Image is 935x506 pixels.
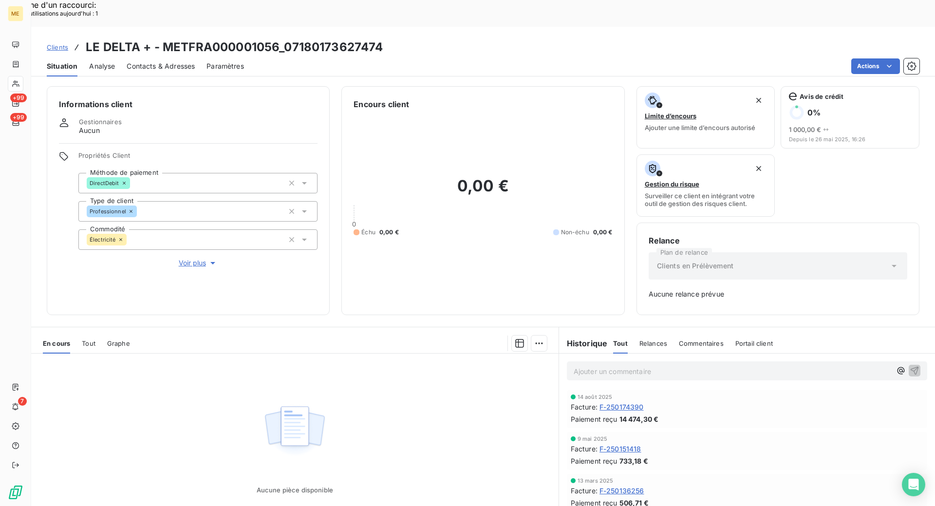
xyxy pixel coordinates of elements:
[807,108,821,117] h6: 0 %
[851,58,900,74] button: Actions
[354,98,409,110] h6: Encours client
[636,154,775,217] button: Gestion du risqueSurveiller ce client en intégrant votre outil de gestion des risques client.
[571,414,617,424] span: Paiement reçu
[593,228,613,237] span: 0,00 €
[47,43,68,51] span: Clients
[82,339,95,347] span: Tout
[263,401,326,461] img: Empty state
[179,258,218,268] span: Voir plus
[735,339,773,347] span: Portail client
[47,61,77,71] span: Situation
[578,478,614,484] span: 13 mars 2025
[561,228,589,237] span: Non-échu
[90,208,126,214] span: Professionnel
[47,42,68,52] a: Clients
[559,337,608,349] h6: Historique
[645,192,767,207] span: Surveiller ce client en intégrant votre outil de gestion des risques client.
[107,339,130,347] span: Graphe
[127,61,195,71] span: Contacts & Adresses
[78,258,318,268] button: Voir plus
[90,237,116,243] span: Électricité
[578,436,608,442] span: 9 mai 2025
[257,486,333,494] span: Aucune pièce disponible
[379,228,399,237] span: 0,00 €
[10,113,27,122] span: +99
[789,136,911,142] span: Depuis le 26 mai 2025, 16:26
[206,61,244,71] span: Paramètres
[43,339,70,347] span: En cours
[79,118,122,126] span: Gestionnaires
[59,98,318,110] h6: Informations client
[354,176,612,206] h2: 0,00 €
[613,339,628,347] span: Tout
[619,414,659,424] span: 14 474,30 €
[599,444,641,454] span: F-250151418
[86,38,383,56] h3: LE DELTA + - METFRA000001056_07180173627474
[645,112,696,120] span: Limite d’encours
[679,339,724,347] span: Commentaires
[619,456,648,466] span: 733,18 €
[571,402,598,412] span: Facture :
[645,124,755,131] span: Ajouter une limite d’encours autorisé
[599,402,644,412] span: F-250174390
[649,235,907,246] h6: Relance
[571,444,598,454] span: Facture :
[789,126,821,133] span: 1 000,00 €
[8,115,23,131] a: +99
[8,95,23,111] a: +99
[352,220,356,228] span: 0
[90,180,119,186] span: DirectDebit
[18,397,27,406] span: 7
[10,94,27,102] span: +99
[78,151,318,165] span: Propriétés Client
[636,86,775,149] button: Limite d’encoursAjouter une limite d’encours autorisé
[8,485,23,500] img: Logo LeanPay
[639,339,667,347] span: Relances
[571,486,598,496] span: Facture :
[127,235,134,244] input: Ajouter une valeur
[571,456,617,466] span: Paiement reçu
[657,261,733,271] span: Clients en Prélèvement
[599,486,644,496] span: F-250136256
[137,207,145,216] input: Ajouter une valeur
[79,126,100,135] span: Aucun
[645,180,699,188] span: Gestion du risque
[361,228,375,237] span: Échu
[130,179,138,187] input: Ajouter une valeur
[649,289,907,299] span: Aucune relance prévue
[800,93,843,100] span: Avis de crédit
[578,394,613,400] span: 14 août 2025
[89,61,115,71] span: Analyse
[902,473,925,496] div: Open Intercom Messenger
